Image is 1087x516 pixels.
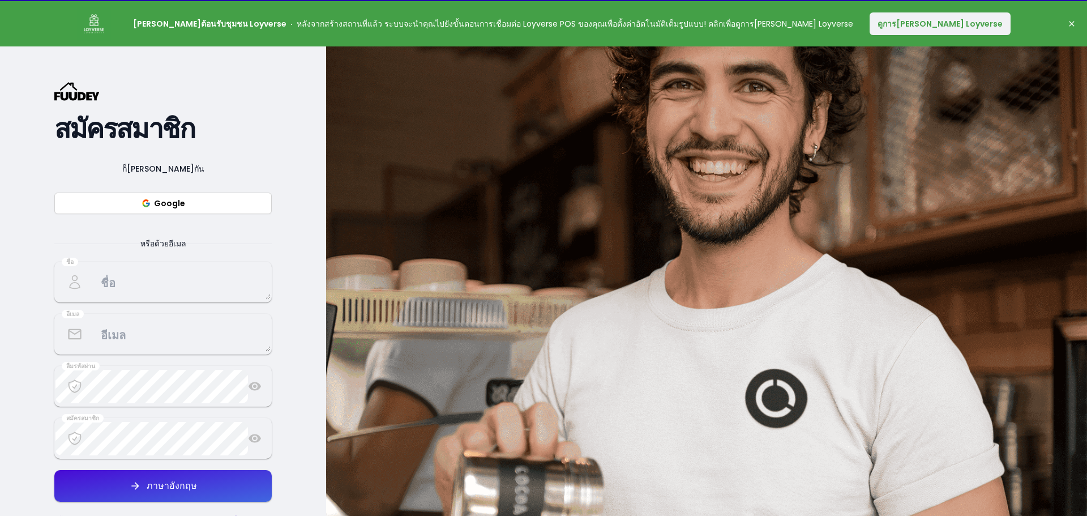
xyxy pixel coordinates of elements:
[54,110,194,148] font: สมัครสมาชิก
[870,12,1011,35] button: ดูการ[PERSON_NAME] Loyverse
[54,82,100,101] svg: {/* Added fill="currentColor" here */} {/* This rectangle defines the background. Its explicit fi...
[133,18,286,29] font: [PERSON_NAME]ต้อนรับชุมชน Loyverse
[66,310,79,318] font: อีเมล
[122,163,204,174] font: ก็[PERSON_NAME]กัน
[154,198,185,209] font: Google
[878,18,1003,29] font: ดูการ[PERSON_NAME] Loyverse
[297,18,853,29] font: หลังจากสร้างสถานที่แล้ว ระบบจะนำคุณไปยังขั้นตอนการเชื่อมต่อ Loyverse POS ของคุณเพื่อตั้งค่าอัตโนม...
[140,238,186,249] font: หรือด้วยอีเมล
[66,414,99,423] font: สมัครสมาชิก
[66,362,95,370] font: ลืมรหัสผ่าน
[147,479,197,492] font: ภาษาอังกฤษ
[54,470,272,502] button: ภาษาอังกฤษ
[54,193,272,214] button: Google
[66,258,74,266] font: ชื่อ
